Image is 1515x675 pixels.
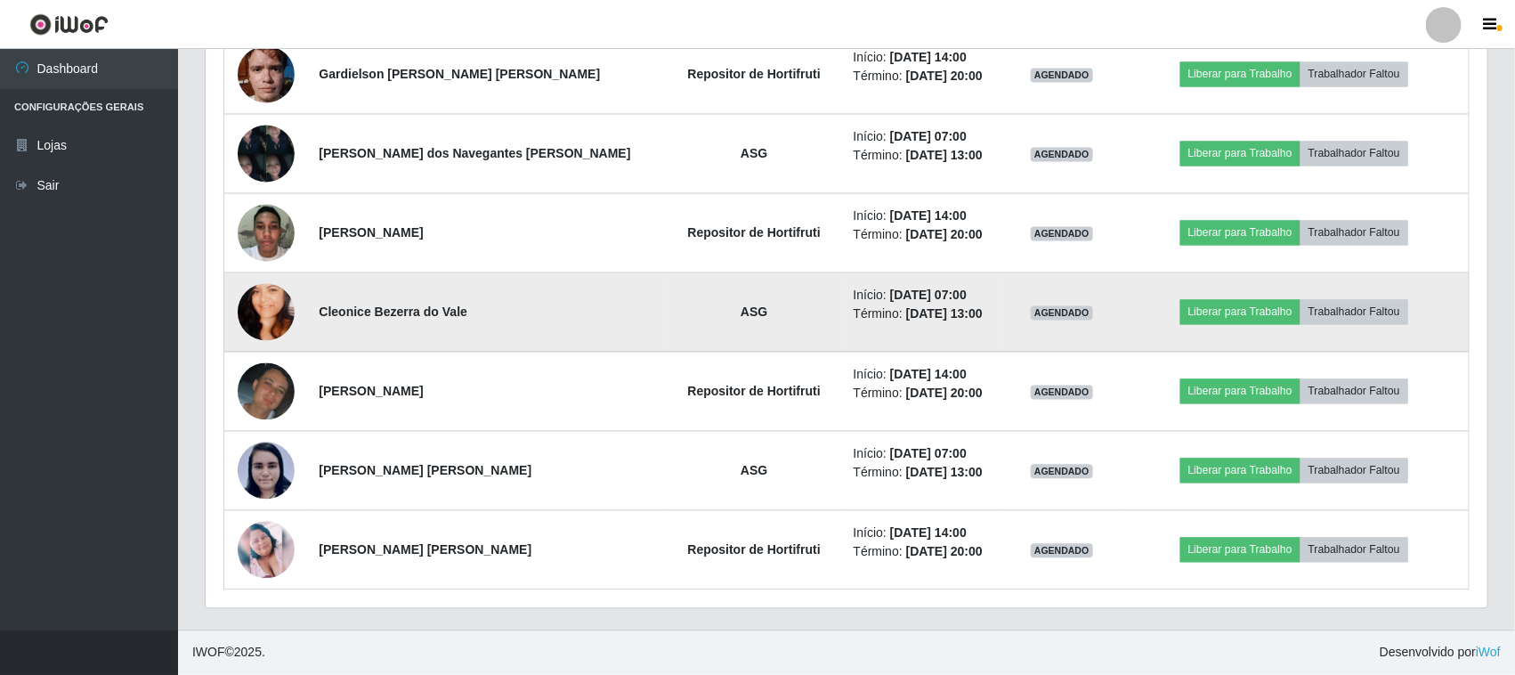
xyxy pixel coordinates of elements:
[319,464,531,478] strong: [PERSON_NAME] [PERSON_NAME]
[741,305,767,320] strong: ASG
[319,147,630,161] strong: [PERSON_NAME] dos Navegantes [PERSON_NAME]
[319,226,423,240] strong: [PERSON_NAME]
[1380,644,1501,663] span: Desenvolvido por
[1300,538,1408,563] button: Trabalhador Faltou
[854,68,994,86] li: Término:
[192,646,225,660] span: IWOF
[854,305,994,324] li: Término:
[1476,646,1501,660] a: iWof
[1031,465,1093,479] span: AGENDADO
[238,116,295,191] img: 1754847204273.jpeg
[854,147,994,166] li: Término:
[1031,306,1093,321] span: AGENDADO
[319,543,531,557] strong: [PERSON_NAME] [PERSON_NAME]
[890,51,967,65] time: [DATE] 14:00
[688,68,821,82] strong: Repositor de Hortifruti
[238,262,295,363] img: 1620185251285.jpeg
[319,68,600,82] strong: Gardielson [PERSON_NAME] [PERSON_NAME]
[1180,379,1300,404] button: Liberar para Trabalho
[238,363,295,421] img: 1755107121932.jpeg
[854,464,994,483] li: Término:
[1031,386,1093,400] span: AGENDADO
[1031,69,1093,83] span: AGENDADO
[854,49,994,68] li: Início:
[854,445,994,464] li: Início:
[906,149,983,163] time: [DATE] 13:00
[1300,300,1408,325] button: Trabalhador Faltou
[1300,142,1408,167] button: Trabalhador Faltou
[688,226,821,240] strong: Repositor de Hortifruti
[890,368,967,382] time: [DATE] 14:00
[1180,300,1300,325] button: Liberar para Trabalho
[238,195,295,271] img: 1752181822645.jpeg
[192,644,265,663] span: © 2025 .
[1180,538,1300,563] button: Liberar para Trabalho
[906,69,983,84] time: [DATE] 20:00
[890,447,967,461] time: [DATE] 07:00
[890,289,967,303] time: [DATE] 07:00
[906,386,983,401] time: [DATE] 20:00
[238,442,295,500] img: 1628255605382.jpeg
[238,37,295,112] img: 1754441632912.jpeg
[319,385,423,399] strong: [PERSON_NAME]
[688,543,821,557] strong: Repositor de Hortifruti
[741,147,767,161] strong: ASG
[1300,379,1408,404] button: Trabalhador Faltou
[854,525,994,543] li: Início:
[688,385,821,399] strong: Repositor de Hortifruti
[1031,227,1093,241] span: AGENDADO
[854,385,994,403] li: Término:
[1300,221,1408,246] button: Trabalhador Faltou
[906,307,983,321] time: [DATE] 13:00
[1031,148,1093,162] span: AGENDADO
[906,545,983,559] time: [DATE] 20:00
[854,226,994,245] li: Término:
[1180,142,1300,167] button: Liberar para Trabalho
[1300,62,1408,87] button: Trabalhador Faltou
[741,464,767,478] strong: ASG
[854,287,994,305] li: Início:
[906,228,983,242] time: [DATE] 20:00
[906,466,983,480] time: [DATE] 13:00
[29,13,109,36] img: CoreUI Logo
[319,305,467,320] strong: Cleonice Bezerra do Vale
[854,207,994,226] li: Início:
[854,366,994,385] li: Início:
[890,209,967,224] time: [DATE] 14:00
[1180,459,1300,484] button: Liberar para Trabalho
[1031,544,1093,558] span: AGENDADO
[238,522,295,579] img: 1693706792822.jpeg
[1180,221,1300,246] button: Liberar para Trabalho
[854,543,994,562] li: Término:
[890,130,967,144] time: [DATE] 07:00
[854,128,994,147] li: Início:
[1300,459,1408,484] button: Trabalhador Faltou
[890,526,967,541] time: [DATE] 14:00
[1180,62,1300,87] button: Liberar para Trabalho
